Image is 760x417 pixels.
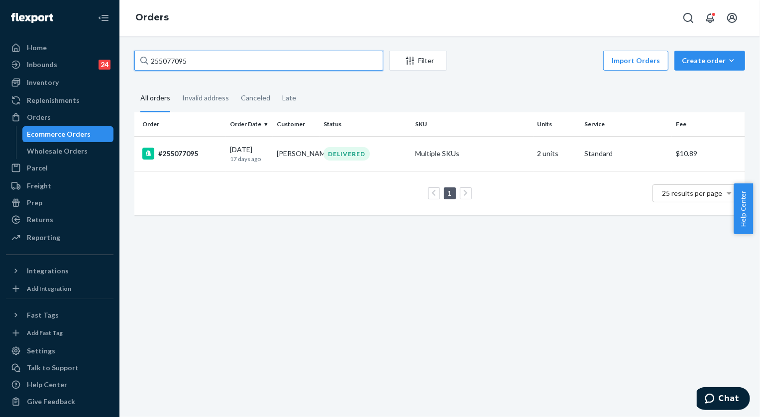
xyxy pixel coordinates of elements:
[6,40,113,56] a: Home
[22,126,114,142] a: Ecommerce Orders
[241,85,270,111] div: Canceled
[140,85,170,112] div: All orders
[226,112,273,136] th: Order Date
[230,145,269,163] div: [DATE]
[27,198,42,208] div: Prep
[6,178,113,194] a: Freight
[27,95,80,105] div: Replenishments
[27,146,88,156] div: Wholesale Orders
[27,380,67,390] div: Help Center
[142,148,222,160] div: #255077095
[27,181,51,191] div: Freight
[27,346,55,356] div: Settings
[277,120,316,128] div: Customer
[6,327,113,339] a: Add Fast Tag
[27,329,63,337] div: Add Fast Tag
[27,266,69,276] div: Integrations
[27,112,51,122] div: Orders
[22,143,114,159] a: Wholesale Orders
[27,129,91,139] div: Ecommerce Orders
[700,8,720,28] button: Open notifications
[27,60,57,70] div: Inbounds
[27,397,75,407] div: Give Feedback
[282,85,296,111] div: Late
[584,149,668,159] p: Standard
[390,56,446,66] div: Filter
[6,160,113,176] a: Parcel
[182,85,229,111] div: Invalid address
[27,284,71,293] div: Add Integration
[534,112,580,136] th: Units
[678,8,698,28] button: Open Search Box
[27,233,60,243] div: Reporting
[389,51,447,71] button: Filter
[580,112,672,136] th: Service
[135,12,169,23] a: Orders
[682,56,738,66] div: Create order
[6,263,113,279] button: Integrations
[127,3,177,32] ol: breadcrumbs
[6,360,113,376] button: Talk to Support
[662,189,723,197] span: 25 results per page
[27,215,53,225] div: Returns
[273,136,320,171] td: [PERSON_NAME]
[6,394,113,410] button: Give Feedback
[6,57,113,73] a: Inbounds24
[6,307,113,323] button: Fast Tags
[446,189,454,197] a: Page 1 is your current page
[6,92,113,108] a: Replenishments
[672,112,745,136] th: Fee
[11,13,53,23] img: Flexport logo
[6,212,113,228] a: Returns
[674,51,745,71] button: Create order
[230,155,269,163] p: 17 days ago
[6,230,113,246] a: Reporting
[534,136,580,171] td: 2 units
[27,43,47,53] div: Home
[94,8,113,28] button: Close Navigation
[6,195,113,211] a: Prep
[6,75,113,90] a: Inventory
[603,51,668,71] button: Import Orders
[27,363,79,373] div: Talk to Support
[320,112,411,136] th: Status
[324,147,370,161] div: DELIVERED
[6,283,113,295] a: Add Integration
[722,8,742,28] button: Open account menu
[411,136,533,171] td: Multiple SKUs
[411,112,533,136] th: SKU
[6,377,113,393] a: Help Center
[672,136,745,171] td: $10.89
[27,163,48,173] div: Parcel
[27,78,59,87] div: Inventory
[99,60,110,70] div: 24
[6,109,113,125] a: Orders
[134,112,226,136] th: Order
[734,183,753,234] button: Help Center
[134,51,383,71] input: Search orders
[697,387,750,412] iframe: Opens a widget where you can chat to one of our agents
[6,343,113,359] a: Settings
[27,310,59,320] div: Fast Tags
